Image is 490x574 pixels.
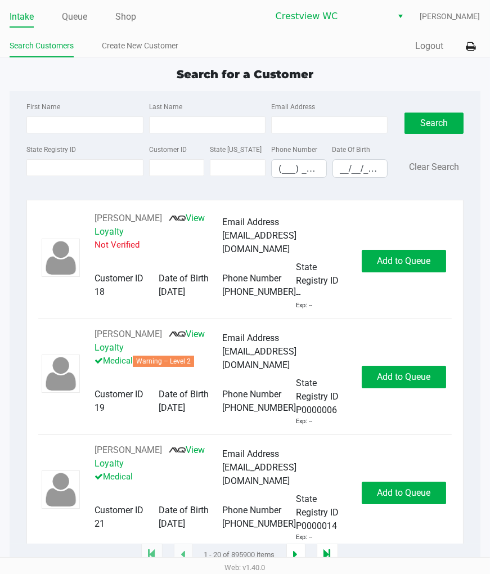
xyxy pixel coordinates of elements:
label: Last Name [149,102,182,112]
span: State Registry ID [296,262,339,286]
a: Search Customers [10,39,74,53]
p: Medical [95,470,222,483]
span: Email Address [223,217,280,227]
a: Shop [115,9,136,25]
div: Exp: -- [296,417,313,427]
label: Customer ID [149,145,187,155]
span: [DATE] [159,402,185,413]
kendo-maskedtextbox: Format: (999) 999-9999 [271,159,327,178]
span: Customer ID [95,389,143,400]
span: 1 - 20 of 895900 items [204,549,275,560]
label: Phone Number [271,145,317,155]
span: Phone Number [223,273,282,284]
button: Add to Queue [362,482,446,504]
span: P0000006 [296,403,338,417]
span: Phone Number [223,505,282,515]
a: Queue [62,9,87,25]
button: Logout [416,39,444,53]
span: State Registry ID [296,378,339,402]
button: Add to Queue [362,366,446,388]
span: Search for a Customer [177,68,313,81]
span: 18 [95,286,105,297]
span: Warning – Level 2 [133,356,194,367]
span: [EMAIL_ADDRESS][DOMAIN_NAME] [223,346,297,370]
span: [PERSON_NAME] [420,11,480,23]
a: Intake [10,9,34,25]
span: [EMAIL_ADDRESS][DOMAIN_NAME] [223,230,297,254]
p: Medical [95,355,222,367]
button: Clear Search [409,160,459,174]
span: 21 [95,518,105,529]
span: Customer ID [95,273,143,284]
app-submit-button: Move to last page [317,544,338,566]
input: Format: MM/DD/YYYY [333,160,388,177]
span: P0000014 [296,519,338,533]
button: See customer info [95,212,162,225]
input: Format: (999) 999-9999 [272,160,326,177]
span: Add to Queue [377,255,430,266]
span: Web: v1.40.0 [225,563,266,572]
span: Crestview WC [276,10,385,23]
div: Exp: -- [296,301,313,311]
span: Add to Queue [377,371,430,382]
span: Date of Birth [159,505,209,515]
button: See customer info [95,443,162,457]
div: Exp: -- [296,533,313,542]
span: Email Address [223,449,280,459]
app-submit-button: Next [286,544,305,566]
span: 19 [95,402,105,413]
p: Not Verified [95,239,222,252]
label: Date Of Birth [332,145,371,155]
span: [PHONE_NUMBER] [223,286,296,297]
span: Email Address [223,333,280,343]
span: Phone Number [223,389,282,400]
button: Select [392,6,408,26]
span: [PHONE_NUMBER] [223,518,296,529]
label: First Name [26,102,60,112]
button: Add to Queue [362,250,446,272]
kendo-maskedtextbox: Format: MM/DD/YYYY [332,159,388,178]
span: [DATE] [159,286,185,297]
span: -- [296,288,301,301]
button: Search [404,113,463,134]
a: Create New Customer [102,39,178,53]
app-submit-button: Move to first page [141,544,163,566]
span: Add to Queue [377,487,430,498]
span: [EMAIL_ADDRESS][DOMAIN_NAME] [223,462,297,486]
label: State [US_STATE] [210,145,262,155]
span: [PHONE_NUMBER] [223,402,296,413]
span: Customer ID [95,505,143,515]
label: State Registry ID [26,145,76,155]
span: State Registry ID [296,494,339,518]
span: [DATE] [159,518,185,529]
label: Email Address [271,102,315,112]
span: Date of Birth [159,273,209,284]
app-submit-button: Previous [174,544,193,566]
button: See customer info [95,328,162,341]
span: Date of Birth [159,389,209,400]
